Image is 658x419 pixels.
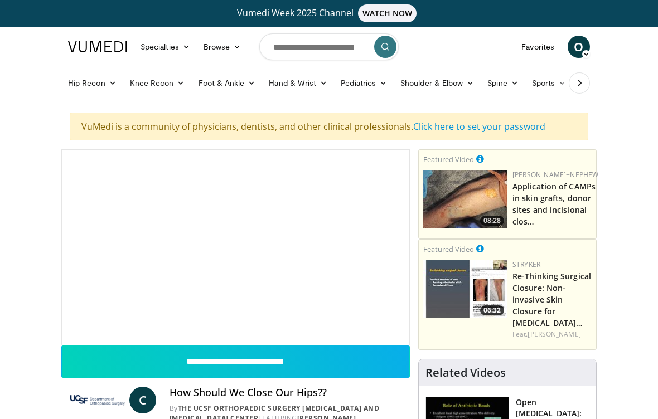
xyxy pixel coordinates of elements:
[61,72,123,94] a: Hip Recon
[129,387,156,413] a: C
[512,170,598,179] a: [PERSON_NAME]+Nephew
[70,387,125,413] img: The UCSF Orthopaedic Surgery Arthritis and Joint Replacement Center
[512,271,591,328] a: Re-Thinking Surgical Closure: Non-invasive Skin Closure for [MEDICAL_DATA]…
[123,72,192,94] a: Knee Recon
[423,260,507,318] a: 06:32
[515,36,561,58] a: Favorites
[423,170,507,228] a: 08:28
[134,36,197,58] a: Specialties
[62,150,409,345] video-js: Video Player
[70,113,588,140] div: VuMedi is a community of physicians, dentists, and other clinical professionals.
[423,154,474,164] small: Featured Video
[425,366,506,379] h4: Related Videos
[480,305,504,315] span: 06:32
[68,41,127,52] img: VuMedi Logo
[334,72,394,94] a: Pediatrics
[259,33,399,60] input: Search topics, interventions
[423,170,507,228] img: bb9168ea-238b-43e8-a026-433e9a802a61.150x105_q85_crop-smart_upscale.jpg
[262,72,334,94] a: Hand & Wrist
[512,329,592,339] div: Feat.
[394,72,481,94] a: Shoulder & Elbow
[481,72,525,94] a: Spine
[512,260,540,269] a: Stryker
[528,329,580,339] a: [PERSON_NAME]
[61,4,597,22] a: Vumedi Week 2025 ChannelWATCH NOW
[423,244,474,254] small: Featured Video
[525,72,573,94] a: Sports
[170,387,401,399] h4: How Should We Close Our Hips??
[413,120,545,133] a: Click here to set your password
[512,181,596,227] a: Application of CAMPs in skin grafts, donor sites and incisional clos…
[192,72,263,94] a: Foot & Ankle
[423,260,507,318] img: f1f532c3-0ef6-42d5-913a-00ff2bbdb663.150x105_q85_crop-smart_upscale.jpg
[568,36,590,58] a: O
[480,216,504,226] span: 08:28
[358,4,417,22] span: WATCH NOW
[197,36,248,58] a: Browse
